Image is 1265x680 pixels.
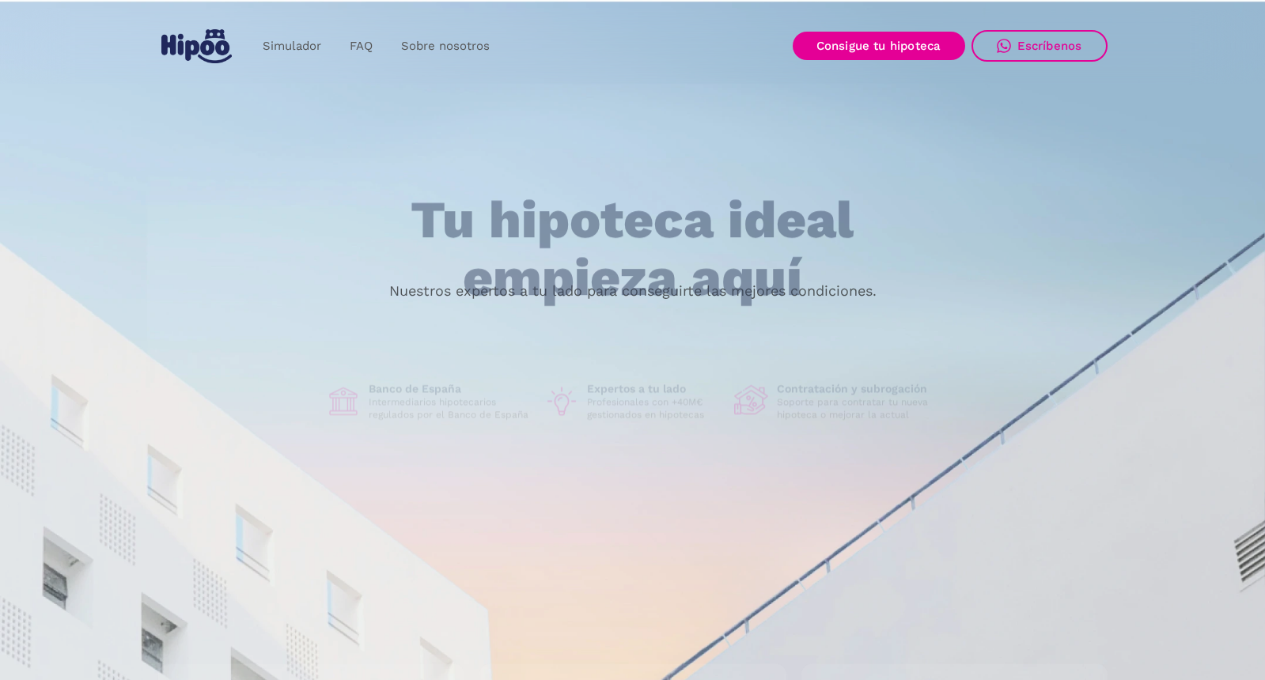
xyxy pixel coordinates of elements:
[158,23,236,70] a: home
[971,30,1108,62] a: Escríbenos
[335,31,387,62] a: FAQ
[332,192,932,307] h1: Tu hipoteca ideal empieza aquí
[369,396,532,421] p: Intermediarios hipotecarios regulados por el Banco de España
[369,382,532,396] h1: Banco de España
[777,396,940,421] p: Soporte para contratar tu nueva hipoteca o mejorar la actual
[793,32,965,60] a: Consigue tu hipoteca
[248,31,335,62] a: Simulador
[387,31,504,62] a: Sobre nosotros
[777,382,940,396] h1: Contratación y subrogación
[587,382,722,396] h1: Expertos a tu lado
[1017,39,1082,53] div: Escríbenos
